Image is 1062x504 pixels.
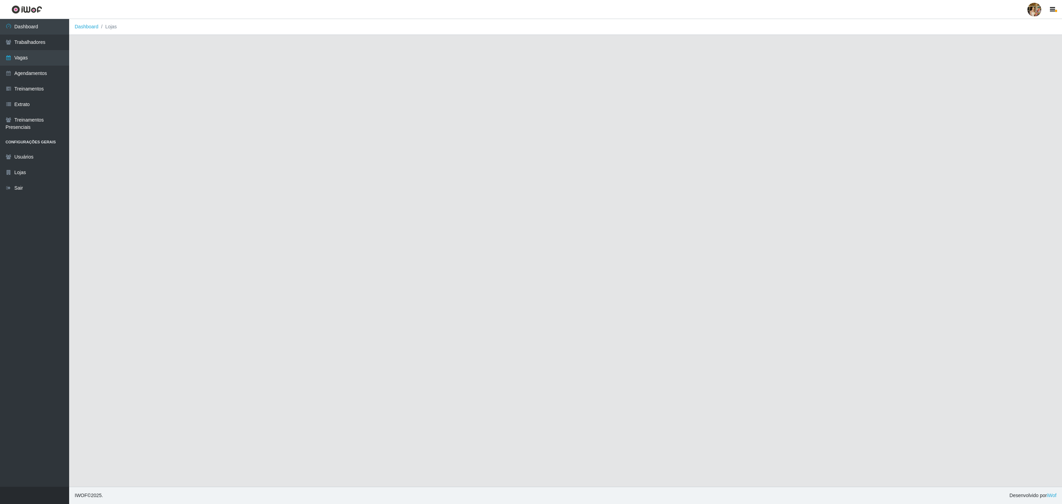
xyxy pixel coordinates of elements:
[69,19,1062,35] nav: breadcrumb
[1009,492,1056,499] span: Desenvolvido por
[99,23,117,30] li: Lojas
[75,492,103,499] span: © 2025 .
[75,493,87,498] span: IWOF
[11,5,42,14] img: CoreUI Logo
[1047,493,1056,498] a: iWof
[75,24,99,29] a: Dashboard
